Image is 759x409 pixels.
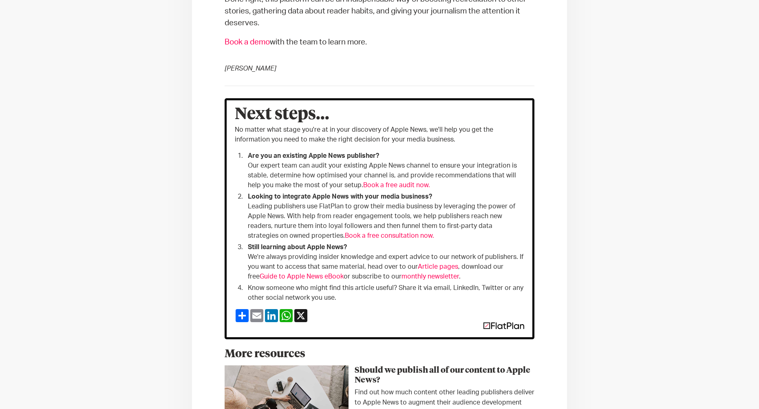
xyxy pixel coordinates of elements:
[235,125,524,144] p: No matter what stage you're at in your discovery of Apple News, we'll help you get the informatio...
[248,244,347,250] strong: Still learning about Apple News?
[225,64,534,73] p: [PERSON_NAME]
[245,283,524,303] li: Know someone who might find this article useful? Share it via email, LinkedIn, Twitter or any oth...
[245,192,524,241] li: Leading publishers use FlatPlan to grow their media business by leveraging the power of Apple New...
[402,273,459,280] a: monthly newsletter
[235,108,524,121] h3: Next steps...
[245,242,524,281] li: We're always providing insider knowledge and expert advice to our network of publishers. If you w...
[225,343,534,365] h1: More resources
[225,36,534,48] p: with the team to learn more.
[248,153,379,159] strong: Are you an existing Apple News publisher?
[264,309,279,322] a: LinkedIn
[248,193,432,200] strong: Looking to integrate Apple News with your media business? ‍
[279,309,293,322] a: WhatsApp
[260,273,344,280] a: Guide to Apple News eBook
[249,309,264,322] a: Email
[418,263,458,270] a: Article pages
[293,309,308,322] a: X
[363,182,430,188] a: Book a free audit now.
[345,232,434,239] a: Book a free consultation now.
[245,151,524,190] li: Our expert team can audit your existing Apple News channel to ensure your integration is stable, ...
[235,309,249,322] a: Share
[225,365,534,385] a: Should we publish all of our content to Apple News?
[225,38,270,46] a: Book a demo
